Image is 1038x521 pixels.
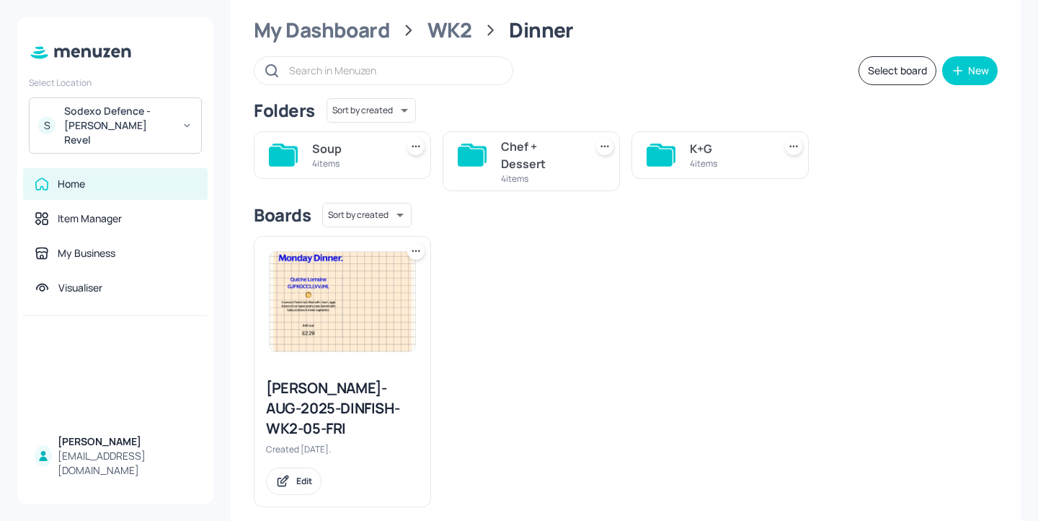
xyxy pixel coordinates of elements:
[327,96,416,125] div: Sort by created
[289,60,498,81] input: Search in Menuzen
[254,17,390,43] div: My Dashboard
[270,252,415,351] img: 2025-08-06-175448710006414mtfxt0123.jpeg
[254,203,311,227] div: Boards
[296,475,312,487] div: Edit
[58,434,196,449] div: [PERSON_NAME]
[266,443,419,455] div: Created [DATE].
[690,140,768,157] div: K+G
[427,17,472,43] div: WK2
[690,157,768,170] div: 4 items
[64,104,173,147] div: Sodexo Defence - [PERSON_NAME] Revel
[58,211,122,226] div: Item Manager
[254,99,315,122] div: Folders
[58,281,102,295] div: Visualiser
[58,246,115,260] div: My Business
[859,56,936,85] button: Select board
[58,177,85,191] div: Home
[501,172,579,185] div: 4 items
[29,76,202,89] div: Select Location
[312,140,390,157] div: Soup
[38,117,56,134] div: S
[501,138,579,172] div: Chef + Dessert
[312,157,390,170] div: 4 items
[266,378,419,439] div: [PERSON_NAME]-AUG-2025-DINFISH-WK2-05-FRI
[968,66,989,76] div: New
[322,201,412,229] div: Sort by created
[58,449,196,478] div: [EMAIL_ADDRESS][DOMAIN_NAME]
[942,56,998,85] button: New
[509,17,574,43] div: Dinner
